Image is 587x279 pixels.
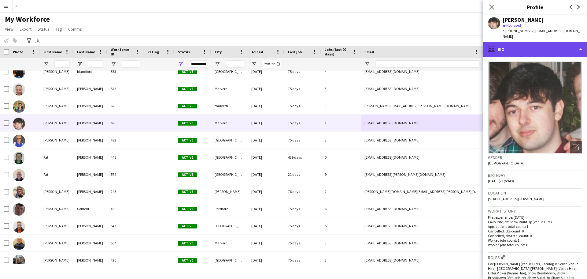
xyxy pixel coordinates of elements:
img: Paul Lowry [13,221,25,233]
img: Pat Herlihy [13,152,25,164]
div: 75 days [284,97,321,114]
div: [EMAIL_ADDRESS][DOMAIN_NAME] [361,149,483,166]
div: 5 [321,217,361,234]
div: [DATE] [248,97,284,114]
span: Tag [56,26,62,32]
div: [PERSON_NAME] [73,149,107,166]
span: | [EMAIL_ADDRESS][DOMAIN_NAME] [503,28,580,39]
span: Last Name [77,50,95,54]
div: Bio [483,42,587,57]
h3: Location [488,190,582,196]
div: [PERSON_NAME] [40,80,73,97]
div: [PERSON_NAME] [73,97,107,114]
div: [PERSON_NAME] [40,97,73,114]
div: 0 [321,149,361,166]
div: [EMAIL_ADDRESS][DOMAIN_NAME] [361,80,483,97]
img: Ollie Hooper [13,100,25,113]
span: [DATE] (21 years) [488,179,514,183]
div: Corfield [73,200,107,217]
span: Rating [147,50,159,54]
div: [GEOGRAPHIC_DATA] [211,149,248,166]
div: 567 [107,235,144,251]
div: [GEOGRAPHIC_DATA] [211,166,248,183]
div: [DATE] [248,217,284,234]
div: [GEOGRAPHIC_DATA] [211,217,248,234]
div: [EMAIL_ADDRESS][DOMAIN_NAME] [361,217,483,234]
div: [GEOGRAPHIC_DATA] [211,63,248,80]
span: First Name [43,50,62,54]
div: 542 [107,217,144,234]
div: 75 days [284,217,321,234]
span: Workforce ID [111,47,133,56]
div: 15 days [284,115,321,131]
div: 579 [107,166,144,183]
div: 75 days [284,63,321,80]
div: 6 [321,200,361,217]
div: [PERSON_NAME] [40,235,73,251]
div: [PERSON_NAME][EMAIL_ADDRESS][PERSON_NAME][DOMAIN_NAME] [361,97,483,114]
img: Olivia Nagle [13,83,25,96]
div: 75 days [284,80,321,97]
span: Active [178,121,197,126]
span: Status [178,50,190,54]
div: 3 [321,252,361,269]
div: 626 [107,97,144,114]
input: Last Name Filter Input [88,60,103,68]
div: 21 days [284,166,321,183]
button: Open Filter Menu [77,61,83,67]
div: 76 days [284,183,321,200]
div: Pat [40,149,73,166]
input: First Name Filter Input [54,60,70,68]
div: 4 [321,63,361,80]
div: [PERSON_NAME][DOMAIN_NAME][EMAIL_ADDRESS][PERSON_NAME][DOMAIN_NAME] [361,183,483,200]
div: 245 [107,183,144,200]
div: [DATE] [248,149,284,166]
a: Status [35,25,52,33]
button: Open Filter Menu [43,61,49,67]
div: 48 [107,200,144,217]
p: Favourite job: Show Build Up (Venue Hire) [488,220,582,224]
div: [PERSON_NAME] [73,80,107,97]
span: View [5,26,13,32]
span: Active [178,155,197,160]
span: Active [178,104,197,108]
div: [DATE] [248,252,284,269]
h3: Birthday [488,172,582,178]
div: Open photos pop-in [570,141,582,153]
div: [DATE] [248,132,284,149]
div: Pershore [211,200,248,217]
span: Photo [13,50,23,54]
div: 446 [107,149,144,166]
div: blandford [73,63,107,80]
div: [DATE] [248,115,284,131]
h3: Gender [488,155,582,160]
div: 75 days [284,252,321,269]
span: Status [38,26,50,32]
span: Active [178,172,197,177]
span: Joined [251,50,263,54]
div: 1 [321,115,361,131]
h3: Roles [488,254,582,260]
div: [PERSON_NAME] [73,166,107,183]
span: [STREET_ADDRESS][PERSON_NAME] [488,197,544,201]
img: olivia blandford [13,66,25,78]
div: 3 [321,97,361,114]
div: [PERSON_NAME] [73,235,107,251]
div: [EMAIL_ADDRESS][DOMAIN_NAME] [361,63,483,80]
div: malvern [211,97,248,114]
div: 420 [107,252,144,269]
p: Worked jobs total count: 1 [488,243,582,247]
button: Open Filter Menu [364,61,370,67]
div: [PERSON_NAME] [40,132,73,149]
h3: Work history [488,208,582,214]
div: [PERSON_NAME] [73,252,107,269]
div: [EMAIL_ADDRESS][PERSON_NAME][DOMAIN_NAME] [361,166,483,183]
input: Workforce ID Filter Input [122,60,140,68]
span: Export [20,26,31,32]
span: Active [178,241,197,246]
div: 563 [107,63,144,80]
app-action-btn: Export XLSX [34,37,42,44]
span: [DEMOGRAPHIC_DATA] [488,161,524,165]
p: Worked jobs count: 1 [488,238,582,243]
input: City Filter Input [226,60,244,68]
